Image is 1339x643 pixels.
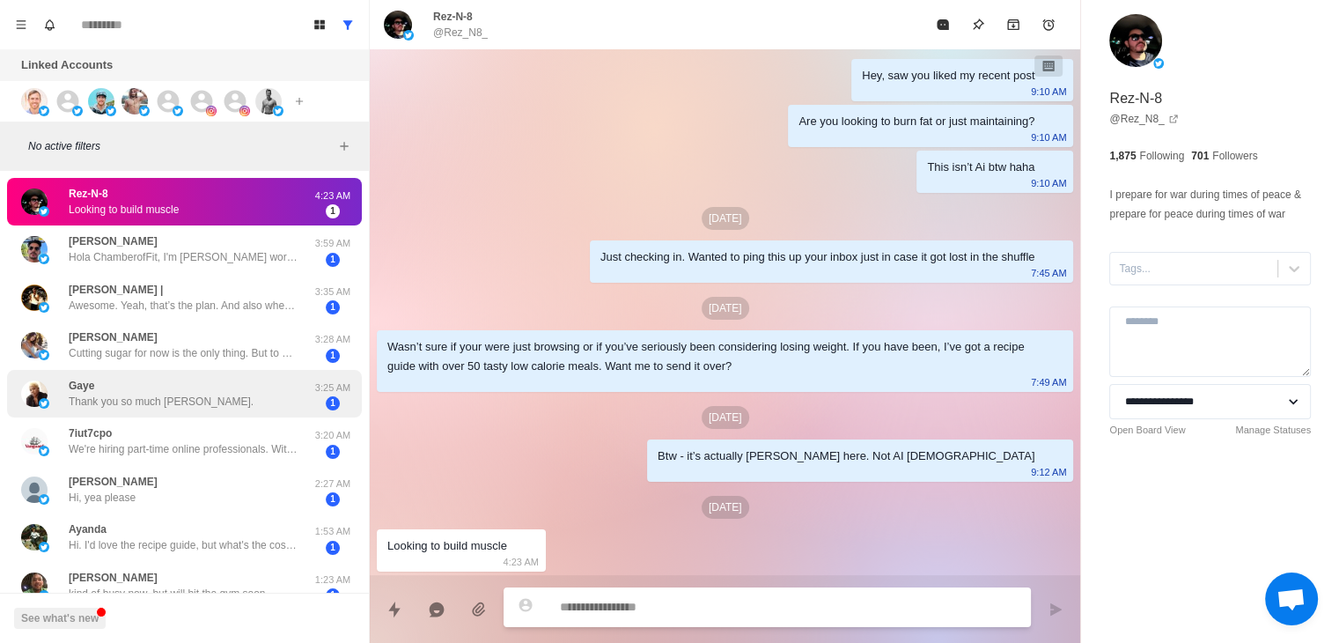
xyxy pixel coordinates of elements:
div: Are you looking to burn fat or just maintaining? [798,112,1034,131]
img: picture [21,188,48,215]
p: Rez-N-8 [1109,88,1162,109]
p: [PERSON_NAME] [69,233,158,249]
img: picture [21,524,48,551]
img: picture [39,106,49,116]
p: Looking to build muscle [69,202,179,218]
p: [PERSON_NAME] [69,570,158,586]
p: [PERSON_NAME] [69,474,158,490]
img: picture [88,88,114,115]
p: 7:45 AM [1031,263,1066,283]
p: 7iut7cpo [69,425,112,441]
img: picture [403,30,414,41]
a: Open Board View [1109,423,1185,438]
p: 3:25 AM [311,381,355,395]
p: Awesome. Yeah, that’s the plan. And also where I’m heading. Initially the taxes and lifestyle, an... [69,298,298,314]
img: picture [139,106,150,116]
p: Ayanda [69,521,107,537]
div: Wasn’t sure if your were just browsing or if you’ve seriously been considering losing weight. If ... [387,337,1034,376]
p: 3:59 AM [311,236,355,251]
p: 1:23 AM [311,573,355,588]
img: picture [21,381,48,407]
img: picture [21,477,48,503]
span: 1 [326,588,340,602]
a: Manage Statuses [1235,423,1311,438]
p: Rez-N-8 [69,186,108,202]
button: Menu [7,11,35,39]
button: Add account [289,91,310,112]
p: [DATE] [702,406,749,429]
img: picture [121,88,148,115]
span: 1 [326,396,340,410]
img: picture [39,590,49,601]
p: Hola ChamberofFit, I'm [PERSON_NAME] working on a listing piece called \"X Creators You Should Kn... [69,249,298,265]
img: picture [39,206,49,217]
span: 1 [326,349,340,363]
p: No active filters [28,138,334,154]
p: [DATE] [702,496,749,519]
img: picture [39,302,49,313]
button: Add media [461,592,497,627]
p: 3:35 AM [311,285,355,299]
span: 1 [326,300,340,314]
button: Archive [996,7,1031,42]
p: 9:10 AM [1031,128,1066,147]
p: Hi. I'd love the recipe guide, but what's the cost ?Nothing is free in these streets [69,537,298,553]
p: Thank you so much [PERSON_NAME]. [69,394,254,410]
p: [DATE] [702,207,749,230]
p: 4:23 AM [311,188,355,203]
div: This isn’t Ai btw haha [927,158,1034,177]
img: picture [39,254,49,264]
p: 4:23 AM [504,552,539,572]
p: We're hiring part-time online professionals. With just one click on your phone, you can work easi... [69,441,298,457]
p: Linked Accounts [21,56,113,74]
p: 701 [1191,148,1209,164]
div: Looking to build muscle [387,536,507,556]
img: picture [72,106,83,116]
button: Send message [1038,592,1073,627]
span: 1 [326,204,340,218]
p: 9:12 AM [1031,462,1066,482]
p: Cutting sugar for now is the only thing. But to be honest my whole life I have been dealing with ... [69,345,298,361]
img: picture [239,106,250,116]
p: [PERSON_NAME] [69,329,158,345]
img: picture [21,573,48,599]
img: picture [21,236,48,262]
img: picture [173,106,183,116]
p: 3:28 AM [311,332,355,347]
p: 1:53 AM [311,524,355,539]
p: [DATE] [702,297,749,320]
button: Add reminder [1031,7,1066,42]
p: kind of busy now. but will hit the gym soon. [69,586,269,602]
img: picture [384,11,412,39]
button: Show all conversations [334,11,362,39]
span: 1 [326,253,340,267]
button: Board View [305,11,334,39]
p: [PERSON_NAME] | [69,282,163,298]
img: picture [39,350,49,360]
p: Following [1139,148,1184,164]
img: picture [21,88,48,115]
p: Rez-N-8 [433,9,473,25]
p: I prepare for war during times of peace & prepare for peace during times of war [1109,185,1311,224]
span: 1 [326,445,340,459]
p: 3:20 AM [311,428,355,443]
img: picture [273,106,283,116]
img: picture [39,494,49,505]
p: 2:27 AM [311,477,355,491]
div: Just checking in. Wanted to ping this up your inbox just in case it got lost in the shuffle [600,248,1035,267]
img: picture [1153,58,1164,69]
p: Hi, yea please [69,490,136,506]
img: picture [206,106,217,116]
p: 1,875 [1109,148,1136,164]
button: Pin [960,7,996,42]
p: 9:10 AM [1031,174,1066,193]
p: @Rez_N8_ [433,25,488,41]
button: Add filters [334,136,355,157]
div: Btw - it’s actually [PERSON_NAME] here. Not AI [DEMOGRAPHIC_DATA] [658,447,1034,466]
div: Hey, saw you liked my recent post [862,66,1034,85]
span: 1 [326,541,340,555]
img: picture [39,446,49,456]
button: See what's new [14,608,106,629]
a: Open chat [1265,573,1318,625]
a: @Rez_N8_ [1109,111,1178,127]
